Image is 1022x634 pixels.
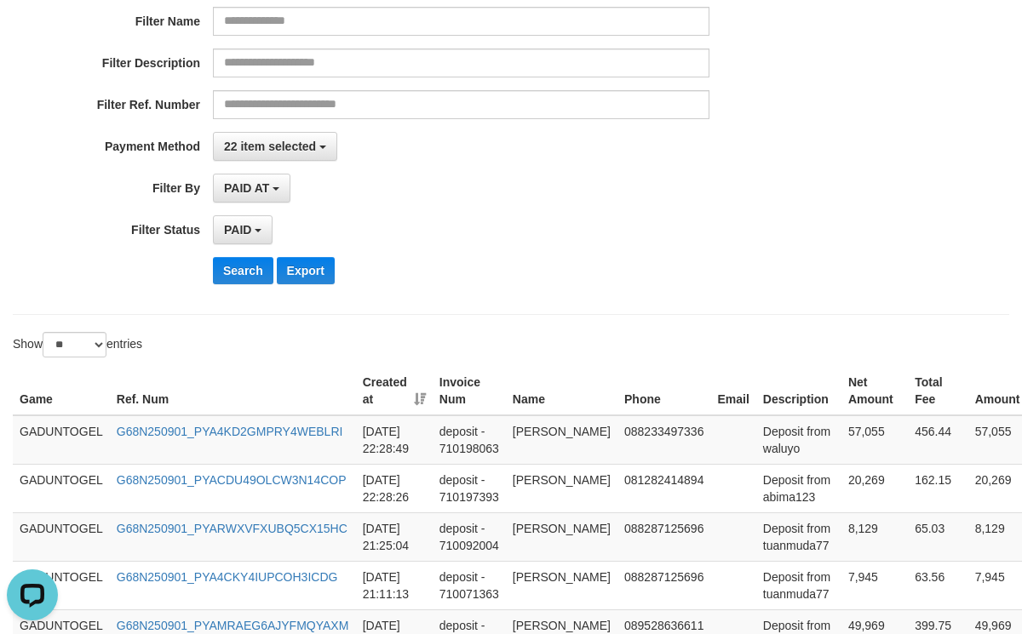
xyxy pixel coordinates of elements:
[213,132,337,161] button: 22 item selected
[117,425,343,438] a: G68N250901_PYA4KD2GMPRY4WEBLRI
[356,512,433,561] td: [DATE] 21:25:04
[213,174,290,203] button: PAID AT
[43,332,106,357] select: Showentries
[506,367,617,415] th: Name
[117,570,338,584] a: G68N250901_PYA4CKY4IUPCOH3ICDG
[356,415,433,465] td: [DATE] 22:28:49
[224,181,269,195] span: PAID AT
[117,522,347,535] a: G68N250901_PYARWXVFXUBQ5CX15HC
[841,464,908,512] td: 20,269
[433,512,506,561] td: deposit - 710092004
[433,367,506,415] th: Invoice Num
[433,415,506,465] td: deposit - 710198063
[617,367,710,415] th: Phone
[7,7,58,58] button: Open LiveChat chat widget
[13,561,110,609] td: GADUNTOGEL
[117,473,347,487] a: G68N250901_PYACDU49OLCW3N14COP
[13,367,110,415] th: Game
[908,415,968,465] td: 456.44
[224,140,316,153] span: 22 item selected
[213,257,273,284] button: Search
[617,415,710,465] td: 088233497336
[356,561,433,609] td: [DATE] 21:11:13
[433,464,506,512] td: deposit - 710197393
[841,415,908,465] td: 57,055
[213,215,273,244] button: PAID
[756,464,841,512] td: Deposit from abima123
[356,367,433,415] th: Created at: activate to sort column ascending
[756,415,841,465] td: Deposit from waluyo
[908,561,968,609] td: 63.56
[617,464,710,512] td: 081282414894
[13,415,110,465] td: GADUNTOGEL
[617,561,710,609] td: 088287125696
[433,561,506,609] td: deposit - 710071363
[841,367,908,415] th: Net Amount
[506,561,617,609] td: [PERSON_NAME]
[277,257,335,284] button: Export
[710,367,755,415] th: Email
[908,512,968,561] td: 65.03
[506,512,617,561] td: [PERSON_NAME]
[110,367,356,415] th: Ref. Num
[756,367,841,415] th: Description
[506,464,617,512] td: [PERSON_NAME]
[13,512,110,561] td: GADUNTOGEL
[617,512,710,561] td: 088287125696
[506,415,617,465] td: [PERSON_NAME]
[841,561,908,609] td: 7,945
[841,512,908,561] td: 8,129
[908,367,968,415] th: Total Fee
[908,464,968,512] td: 162.15
[756,561,841,609] td: Deposit from tuanmuda77
[117,619,349,632] a: G68N250901_PYAMRAEG6AJYFMQYAXM
[13,464,110,512] td: GADUNTOGEL
[356,464,433,512] td: [DATE] 22:28:26
[224,223,251,237] span: PAID
[13,332,142,357] label: Show entries
[756,512,841,561] td: Deposit from tuanmuda77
